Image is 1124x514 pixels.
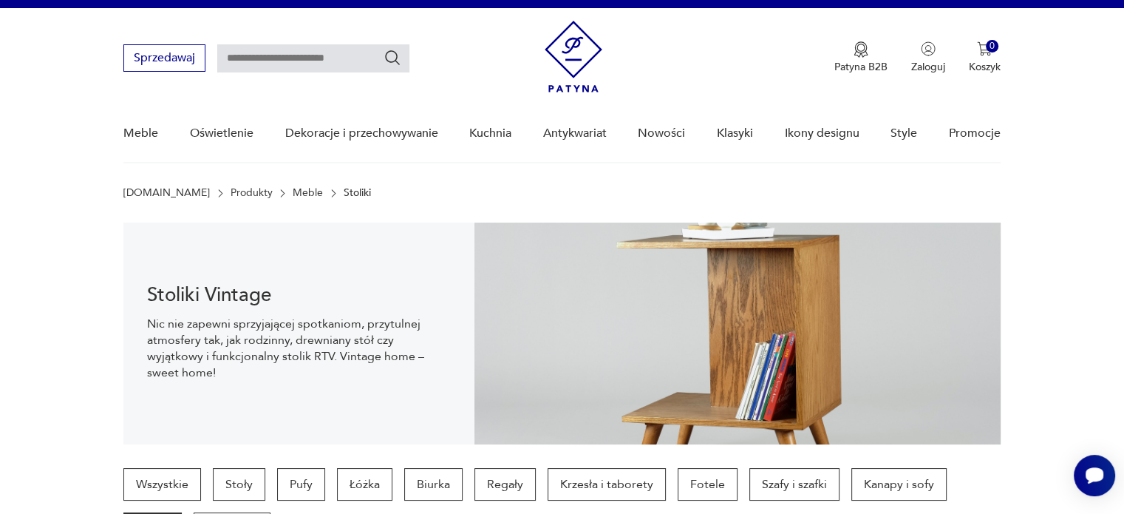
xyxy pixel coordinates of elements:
[749,468,839,501] a: Szafy i szafki
[784,105,859,162] a: Ikony designu
[147,316,451,381] p: Nic nie zapewni sprzyjającej spotkaniom, przytulnej atmosfery tak, jak rodzinny, drewniany stół c...
[123,468,201,501] a: Wszystkie
[949,105,1001,162] a: Promocje
[1074,455,1115,496] iframe: Smartsupp widget button
[834,41,888,74] button: Patyna B2B
[344,187,371,199] p: Stoliki
[834,60,888,74] p: Patyna B2B
[190,105,253,162] a: Oświetlenie
[911,60,945,74] p: Zaloguj
[548,468,666,501] a: Krzesła i taborety
[921,41,936,56] img: Ikonka użytkownika
[678,468,738,501] a: Fotele
[404,468,463,501] a: Biurka
[474,468,536,501] a: Regały
[834,41,888,74] a: Ikona medaluPatyna B2B
[213,468,265,501] a: Stoły
[231,187,273,199] a: Produkty
[638,105,685,162] a: Nowości
[890,105,917,162] a: Style
[911,41,945,74] button: Zaloguj
[545,21,602,92] img: Patyna - sklep z meblami i dekoracjami vintage
[123,44,205,72] button: Sprzedawaj
[384,49,401,67] button: Szukaj
[285,105,437,162] a: Dekoracje i przechowywanie
[337,468,392,501] a: Łóżka
[977,41,992,56] img: Ikona koszyka
[123,187,210,199] a: [DOMAIN_NAME]
[474,223,1001,444] img: 2a258ee3f1fcb5f90a95e384ca329760.jpg
[123,54,205,64] a: Sprzedawaj
[293,187,323,199] a: Meble
[969,41,1001,74] button: 0Koszyk
[123,105,158,162] a: Meble
[147,286,451,304] h1: Stoliki Vintage
[717,105,753,162] a: Klasyki
[851,468,947,501] a: Kanapy i sofy
[986,40,998,53] div: 0
[277,468,325,501] a: Pufy
[543,105,607,162] a: Antykwariat
[854,41,868,58] img: Ikona medalu
[969,60,1001,74] p: Koszyk
[469,105,511,162] a: Kuchnia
